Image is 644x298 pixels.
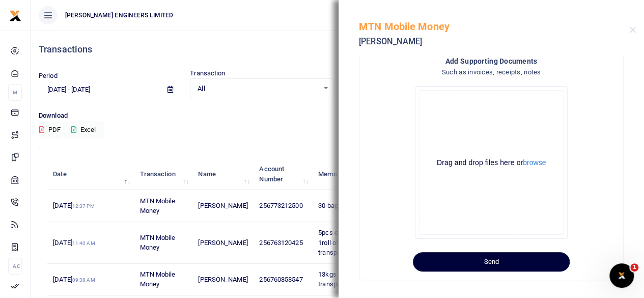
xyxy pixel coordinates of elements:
[609,263,634,288] iframe: Intercom live chat
[134,158,192,190] th: Transaction: activate to sort column ascending
[630,263,638,272] span: 1
[8,84,22,101] li: M
[72,203,95,209] small: 12:37 PM
[359,37,629,47] h5: [PERSON_NAME]
[318,229,389,256] span: 5pcs of 8mm rebars and 1roll of binding wire and transport 5000
[415,86,568,239] div: File Uploader
[9,10,21,22] img: logo-small
[47,158,134,190] th: Date: activate to sort column descending
[53,276,95,283] span: [DATE]
[259,276,302,283] span: 256760858547
[318,270,394,288] span: 13kgs of binding wire and transport of 5000 to site
[254,158,313,190] th: Account Number: activate to sort column ascending
[139,197,175,215] span: MTN Mobile Money
[39,71,58,81] label: Period
[63,121,104,139] button: Excel
[39,81,159,98] input: select period
[259,239,302,247] span: 256763120425
[359,20,629,33] h5: MTN Mobile Money
[139,270,175,288] span: MTN Mobile Money
[318,202,363,209] span: 30 bags of lime
[372,67,611,78] h4: Such as invoices, receipts, notes
[198,276,247,283] span: [PERSON_NAME]
[523,159,546,166] button: browse
[8,258,22,275] li: Ac
[198,202,247,209] span: [PERSON_NAME]
[39,44,636,55] h4: Transactions
[61,11,177,20] span: [PERSON_NAME] ENGINEERS LIMITED
[72,277,95,283] small: 09:38 AM
[190,68,225,78] label: Transaction
[198,239,247,247] span: [PERSON_NAME]
[419,158,563,168] div: Drag and drop files here or
[139,234,175,252] span: MTN Mobile Money
[39,111,636,121] p: Download
[192,158,254,190] th: Name: activate to sort column ascending
[9,11,21,19] a: logo-small logo-large logo-large
[313,158,406,190] th: Memo: activate to sort column ascending
[72,240,95,246] small: 11:40 AM
[39,121,61,139] button: PDF
[259,202,302,209] span: 256773212500
[413,252,570,272] button: Send
[53,239,95,247] span: [DATE]
[53,202,94,209] span: [DATE]
[198,84,318,94] span: All
[372,56,611,67] h4: Add supporting Documents
[629,26,636,33] button: Close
